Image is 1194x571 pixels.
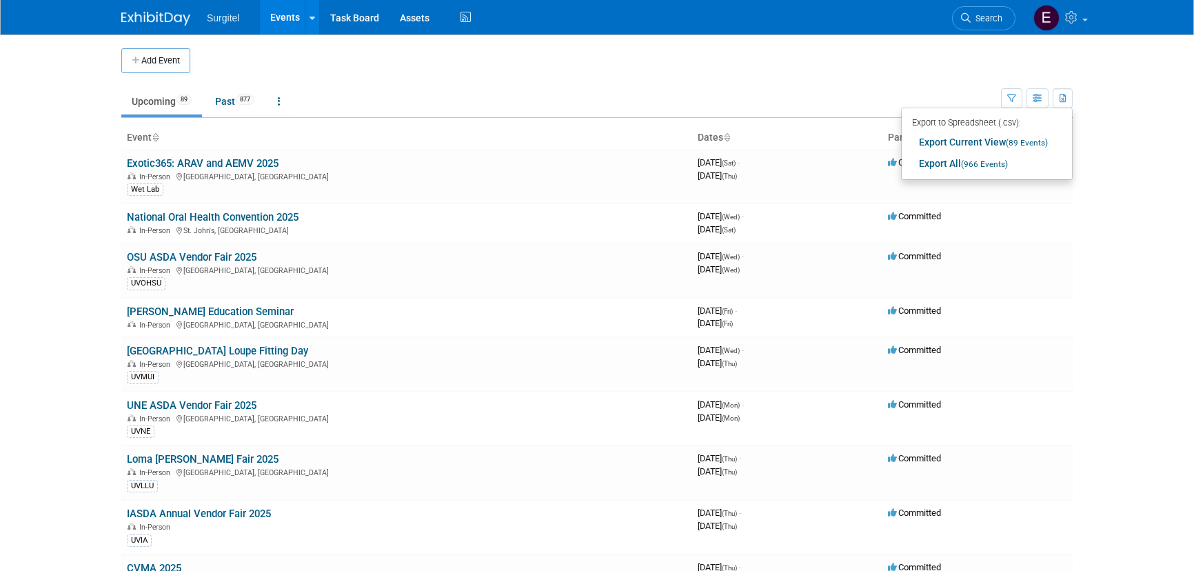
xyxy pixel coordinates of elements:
[176,94,192,105] span: 89
[698,399,744,410] span: [DATE]
[127,211,298,223] a: National Oral Health Convention 2025
[698,318,733,328] span: [DATE]
[121,48,190,73] button: Add Event
[121,12,190,26] img: ExhibitDay
[1033,5,1060,31] img: Event Coordinator
[888,157,941,168] span: Committed
[128,468,136,475] img: In-Person Event
[127,319,687,330] div: [GEOGRAPHIC_DATA], [GEOGRAPHIC_DATA]
[742,211,744,221] span: -
[722,523,737,530] span: (Thu)
[207,12,239,23] span: Surgitel
[888,453,941,463] span: Committed
[882,126,1073,150] th: Participation
[139,226,174,235] span: In-Person
[121,88,202,114] a: Upcoming89
[698,521,737,531] span: [DATE]
[127,277,165,290] div: UVOHSU
[912,132,1062,152] a: Export Current View(89 Events)
[912,154,1062,173] a: Export All(966 Events)
[127,358,687,369] div: [GEOGRAPHIC_DATA], [GEOGRAPHIC_DATA]
[698,170,737,181] span: [DATE]
[127,399,256,412] a: UNE ASDA Vendor Fair 2025
[205,88,265,114] a: Past877
[698,453,741,463] span: [DATE]
[722,401,740,409] span: (Mon)
[128,266,136,273] img: In-Person Event
[888,345,941,355] span: Committed
[722,213,740,221] span: (Wed)
[698,211,744,221] span: [DATE]
[127,264,687,275] div: [GEOGRAPHIC_DATA], [GEOGRAPHIC_DATA]
[127,425,154,438] div: UVNE
[722,172,737,180] span: (Thu)
[698,466,737,477] span: [DATE]
[698,305,737,316] span: [DATE]
[128,172,136,179] img: In-Person Event
[698,508,741,518] span: [DATE]
[139,321,174,330] span: In-Person
[127,224,687,235] div: St. John's, [GEOGRAPHIC_DATA]
[127,480,158,492] div: UVLLU
[698,264,740,274] span: [DATE]
[888,399,941,410] span: Committed
[121,126,692,150] th: Event
[742,399,744,410] span: -
[722,455,737,463] span: (Thu)
[698,345,744,355] span: [DATE]
[127,466,687,477] div: [GEOGRAPHIC_DATA], [GEOGRAPHIC_DATA]
[127,371,159,383] div: UVMUI
[952,6,1015,30] a: Search
[1006,138,1048,148] span: (89 Events)
[128,414,136,421] img: In-Person Event
[722,320,733,328] span: (Fri)
[742,251,744,261] span: -
[888,211,941,221] span: Committed
[739,508,741,518] span: -
[127,345,308,357] a: [GEOGRAPHIC_DATA] Loupe Fitting Day
[127,453,279,465] a: Loma [PERSON_NAME] Fair 2025
[152,132,159,143] a: Sort by Event Name
[739,453,741,463] span: -
[139,468,174,477] span: In-Person
[722,468,737,476] span: (Thu)
[735,305,737,316] span: -
[139,523,174,532] span: In-Person
[127,170,687,181] div: [GEOGRAPHIC_DATA], [GEOGRAPHIC_DATA]
[722,226,736,234] span: (Sat)
[139,266,174,275] span: In-Person
[128,360,136,367] img: In-Person Event
[236,94,254,105] span: 877
[139,360,174,369] span: In-Person
[742,345,744,355] span: -
[722,308,733,315] span: (Fri)
[698,224,736,234] span: [DATE]
[722,414,740,422] span: (Mon)
[127,183,163,196] div: Wet Lab
[971,13,1002,23] span: Search
[127,251,256,263] a: OSU ASDA Vendor Fair 2025
[722,510,737,517] span: (Thu)
[139,172,174,181] span: In-Person
[888,305,941,316] span: Committed
[127,412,687,423] div: [GEOGRAPHIC_DATA], [GEOGRAPHIC_DATA]
[722,360,737,368] span: (Thu)
[722,347,740,354] span: (Wed)
[128,226,136,233] img: In-Person Event
[698,412,740,423] span: [DATE]
[127,508,271,520] a: IASDA Annual Vendor Fair 2025
[722,253,740,261] span: (Wed)
[127,305,294,318] a: [PERSON_NAME] Education Seminar
[698,157,740,168] span: [DATE]
[127,157,279,170] a: Exotic365: ARAV and AEMV 2025
[722,159,736,167] span: (Sat)
[128,523,136,530] img: In-Person Event
[888,251,941,261] span: Committed
[912,113,1062,130] div: Export to Spreadsheet (.csv):
[722,266,740,274] span: (Wed)
[139,414,174,423] span: In-Person
[692,126,882,150] th: Dates
[738,157,740,168] span: -
[961,159,1008,169] span: (966 Events)
[888,508,941,518] span: Committed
